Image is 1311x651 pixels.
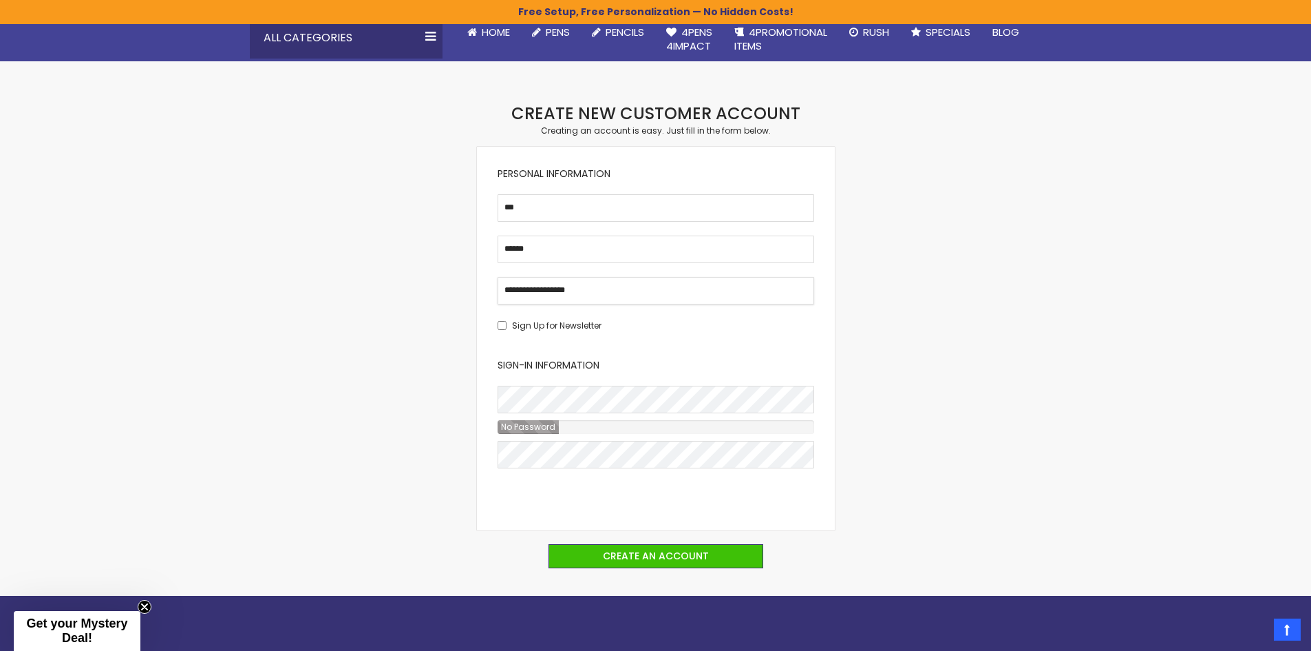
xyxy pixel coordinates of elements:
[926,25,970,39] span: Specials
[655,17,723,62] a: 4Pens4impact
[511,102,800,125] strong: Create New Customer Account
[581,17,655,48] a: Pencils
[606,25,644,39] span: Pencils
[548,544,763,568] button: Create an Account
[498,420,559,434] div: Password Strength:
[900,17,981,48] a: Specials
[603,549,709,563] span: Create an Account
[14,611,140,651] div: Get your Mystery Deal!Close teaser
[734,25,827,53] span: 4PROMOTIONAL ITEMS
[1274,619,1301,641] a: Top
[498,358,599,372] span: Sign-in Information
[981,17,1030,48] a: Blog
[498,167,610,180] span: Personal Information
[498,421,559,433] span: No Password
[482,25,510,39] span: Home
[838,17,900,48] a: Rush
[863,25,889,39] span: Rush
[477,125,835,136] div: Creating an account is easy. Just fill in the form below.
[26,617,127,645] span: Get your Mystery Deal!
[138,600,151,614] button: Close teaser
[521,17,581,48] a: Pens
[546,25,570,39] span: Pens
[723,17,838,62] a: 4PROMOTIONALITEMS
[512,320,601,331] span: Sign Up for Newsletter
[666,25,712,53] span: 4Pens 4impact
[250,17,443,59] div: All Categories
[992,25,1019,39] span: Blog
[456,17,521,48] a: Home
